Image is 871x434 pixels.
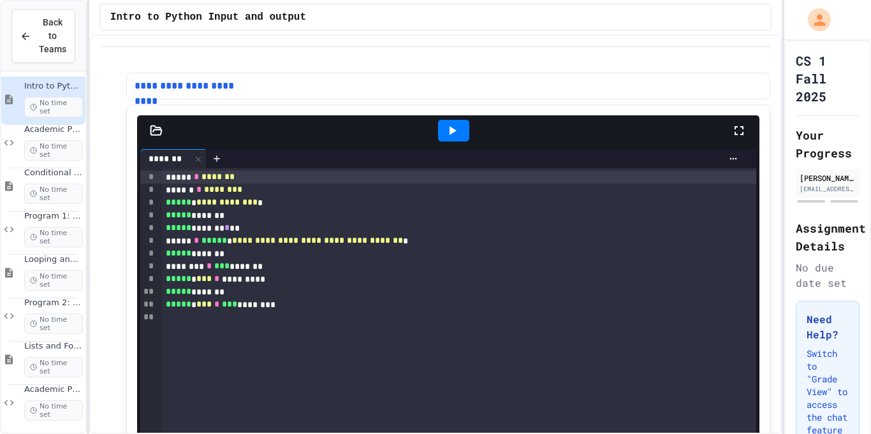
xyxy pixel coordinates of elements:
[796,126,860,162] h2: Your Progress
[24,227,83,247] span: No time set
[11,9,75,63] button: Back to Teams
[24,140,83,161] span: No time set
[24,211,83,222] span: Program 1: Chatbot
[24,384,83,395] span: Academic Practice #2: Lists
[24,184,83,204] span: No time set
[24,270,83,291] span: No time set
[24,254,83,265] span: Looping and Multi Conditions
[794,5,834,34] div: My Account
[796,52,860,105] h1: CS 1 Fall 2025
[796,219,860,255] h2: Assignment Details
[807,312,849,342] h3: Need Help?
[24,341,83,352] span: Lists and For Loops
[24,298,83,308] span: Program 2: Gradefinder 1.0
[24,357,83,377] span: No time set
[24,168,83,178] span: Conditional Statements and Formatting Strings and Numbers
[796,260,860,291] div: No due date set
[24,400,83,421] span: No time set
[39,16,66,56] span: Back to Teams
[110,10,306,25] span: Intro to Python Input and output
[24,97,83,117] span: No time set
[24,124,83,135] span: Academic Practice #1
[800,172,856,184] div: [PERSON_NAME]
[800,184,856,194] div: [EMAIL_ADDRESS][DOMAIN_NAME]
[24,81,83,92] span: Intro to Python Input and output
[24,314,83,334] span: No time set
